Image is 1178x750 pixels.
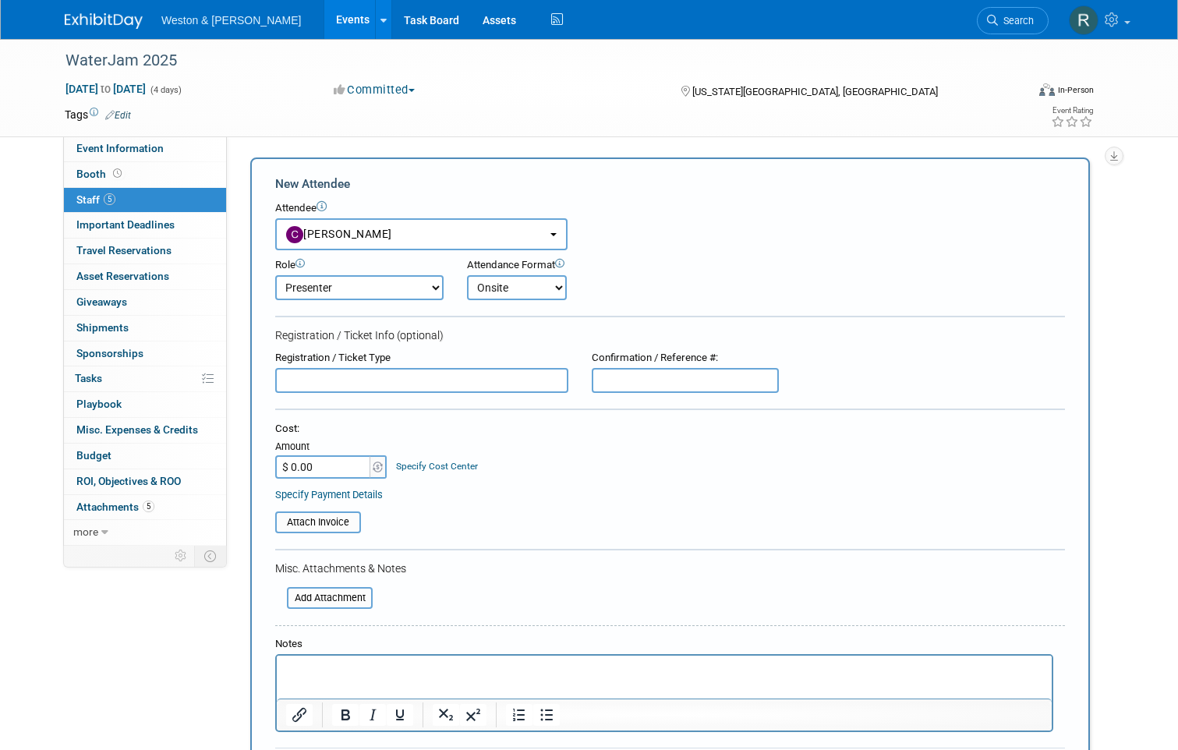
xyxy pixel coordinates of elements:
div: Attendance Format [467,258,647,273]
img: Roberta Sinclair [1069,5,1098,35]
button: Superscript [460,704,486,726]
span: Playbook [76,398,122,410]
span: (4 days) [149,85,182,95]
span: to [98,83,113,95]
span: Giveaways [76,295,127,308]
a: Playbook [64,392,226,417]
a: Asset Reservations [64,264,226,289]
img: ExhibitDay [65,13,143,29]
td: Personalize Event Tab Strip [168,546,195,566]
a: Budget [64,444,226,469]
a: Sponsorships [64,341,226,366]
span: more [73,525,98,538]
div: In-Person [1057,84,1094,96]
a: Booth [64,162,226,187]
a: Tasks [64,366,226,391]
a: more [64,520,226,545]
span: [DATE] [DATE] [65,82,147,96]
button: Insert/edit link [286,704,313,726]
a: Search [977,7,1049,34]
a: Important Deadlines [64,213,226,238]
span: Booth not reserved yet [110,168,125,179]
span: Travel Reservations [76,244,172,256]
span: ROI, Objectives & ROO [76,475,181,487]
a: Giveaways [64,290,226,315]
span: Budget [76,449,111,462]
div: Cost: [275,422,1065,437]
span: Search [998,15,1034,27]
a: Travel Reservations [64,239,226,264]
div: Registration / Ticket Type [275,351,568,366]
span: Booth [76,168,125,180]
button: Italic [359,704,386,726]
button: Committed [328,82,421,98]
span: Misc. Expenses & Credits [76,423,198,436]
span: 5 [143,501,154,512]
div: Confirmation / Reference #: [592,351,779,366]
div: Misc. Attachments & Notes [275,561,1065,576]
span: Important Deadlines [76,218,175,231]
iframe: Rich Text Area [277,656,1052,699]
button: Underline [387,704,413,726]
div: Notes [275,637,1053,652]
span: Sponsorships [76,347,143,359]
a: Staff5 [64,188,226,213]
span: Weston & [PERSON_NAME] [161,14,301,27]
span: Shipments [76,321,129,334]
span: Event Information [76,142,164,154]
div: Event Format [942,81,1094,104]
a: Misc. Expenses & Credits [64,418,226,443]
td: Tags [65,107,131,122]
div: New Attendee [275,175,1065,193]
span: 5 [104,193,115,205]
div: Role [275,258,444,273]
div: WaterJam 2025 [60,47,1006,75]
button: Subscript [433,704,459,726]
a: Attachments5 [64,495,226,520]
span: Attachments [76,501,154,513]
td: Toggle Event Tabs [195,546,227,566]
div: Event Rating [1051,107,1093,115]
a: Shipments [64,316,226,341]
span: Asset Reservations [76,270,169,282]
button: Bold [332,704,359,726]
span: [PERSON_NAME] [286,228,392,240]
a: ROI, Objectives & ROO [64,469,226,494]
a: Event Information [64,136,226,161]
span: [US_STATE][GEOGRAPHIC_DATA], [GEOGRAPHIC_DATA] [692,86,938,97]
button: [PERSON_NAME] [275,218,568,250]
div: Attendee [275,201,1065,216]
div: Registration / Ticket Info (optional) [275,327,1065,343]
a: Edit [105,110,131,121]
button: Numbered list [506,704,532,726]
span: Tasks [75,372,102,384]
img: Format-Inperson.png [1039,83,1055,96]
a: Specify Cost Center [396,461,478,472]
button: Bullet list [533,704,560,726]
span: Staff [76,193,115,206]
a: Specify Payment Details [275,489,383,501]
div: Amount [275,440,388,455]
